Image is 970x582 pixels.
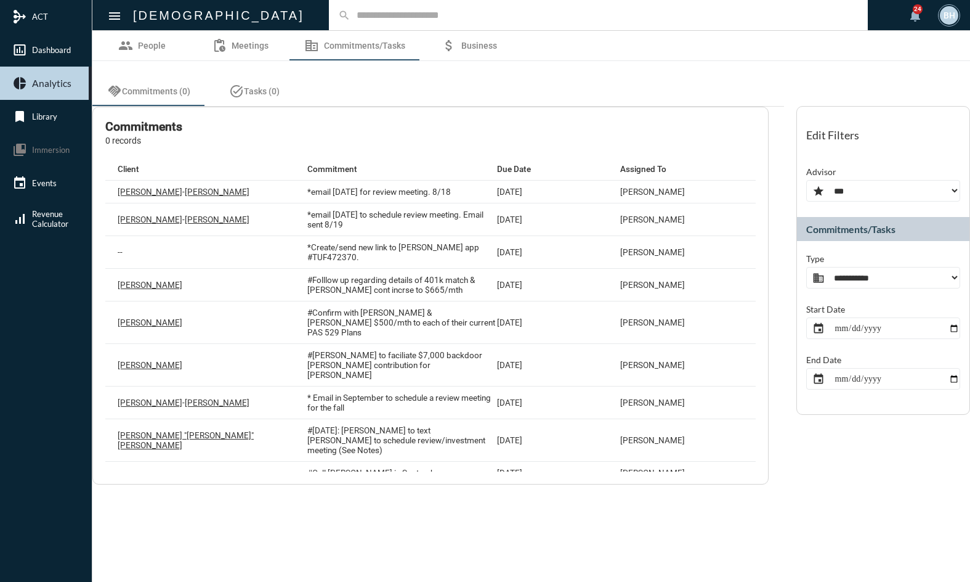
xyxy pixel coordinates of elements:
[118,247,123,257] p: --
[620,187,685,197] p: [PERSON_NAME]
[185,215,249,224] p: [PERSON_NAME]
[497,468,522,478] p: [DATE]
[133,6,304,25] h2: [DEMOGRAPHIC_DATA]
[289,31,420,60] a: Commitments/Tasks
[806,166,836,177] p: Advisor
[118,280,182,290] p: [PERSON_NAME]
[620,280,685,290] p: [PERSON_NAME]
[620,215,685,224] p: [PERSON_NAME]
[118,360,182,370] p: [PERSON_NAME]
[12,176,27,191] mat-icon: event
[229,84,244,99] mat-icon: task_alt
[182,187,185,197] p: -
[497,318,522,327] p: [DATE]
[806,223,895,235] h2: Commitments/Tasks
[940,6,958,25] div: BH
[497,215,522,224] p: [DATE]
[307,350,497,380] p: #[PERSON_NAME] to faciliate $7,000 backdoor [PERSON_NAME] contribution for [PERSON_NAME]
[118,430,307,450] p: [PERSON_NAME] "[PERSON_NAME]" [PERSON_NAME]
[307,393,497,412] p: * Email in September to schedule a review meeting for the fall
[185,187,249,197] p: [PERSON_NAME]
[497,164,531,174] p: Due Date
[806,253,824,264] p: Type
[497,280,522,290] p: [DATE]
[32,145,70,155] span: Immersion
[105,136,182,145] p: 0 records
[620,398,685,408] p: [PERSON_NAME]
[32,112,57,121] span: Library
[497,360,522,370] p: [DATE]
[102,3,127,28] button: Toggle sidenav
[12,43,27,57] mat-icon: insert_chart_outlined
[118,38,133,53] mat-icon: group
[620,164,666,174] p: Assigned To
[92,31,191,60] a: People
[118,187,182,197] p: [PERSON_NAME]
[107,84,122,99] mat-icon: handshake
[338,9,350,22] mat-icon: search
[244,86,280,96] span: Tasks (0)
[307,187,451,197] p: *email [DATE] for review meeting. 8/18
[497,187,522,197] p: [DATE]
[118,318,182,327] p: [PERSON_NAME]
[620,247,685,257] p: [PERSON_NAME]
[806,355,841,365] p: End Date
[32,209,68,229] span: Revenue Calculator
[307,210,497,229] p: *email [DATE] to schedule review meeting. Email sent 8/19
[32,45,71,55] span: Dashboard
[118,215,182,224] p: [PERSON_NAME]
[442,38,456,53] mat-icon: attach_money
[182,215,185,224] p: -
[138,41,166,51] span: People
[107,9,122,23] mat-icon: Side nav toggle icon
[420,31,519,60] a: Business
[307,242,497,262] p: *Create/send new link to [PERSON_NAME] app #TUF472370.
[12,76,27,91] mat-icon: pie_chart
[620,435,685,445] p: [PERSON_NAME]
[307,468,443,478] p: #Call [PERSON_NAME] in September
[185,398,249,408] p: [PERSON_NAME]
[307,275,497,295] p: #Folllow up regarding details of 401k match & [PERSON_NAME] cont incrse to $665/mth
[307,164,357,174] p: Commitment
[908,8,923,23] mat-icon: notifications
[118,468,123,478] p: --
[324,41,405,51] span: Commitments/Tasks
[122,86,190,96] span: Commitments (0)
[212,38,227,53] mat-icon: pending_actions
[461,41,497,51] span: Business
[118,164,139,174] p: Client
[620,360,685,370] p: [PERSON_NAME]
[806,304,845,314] p: Start Date
[182,398,185,408] p: -
[307,308,497,337] p: #Confirm with [PERSON_NAME] & [PERSON_NAME] $500/mth to each of their current PAS 529 Plans
[32,12,48,22] span: ACT
[12,9,27,24] mat-icon: mediation
[620,468,685,478] p: [PERSON_NAME]
[304,38,319,53] mat-icon: corporate_fare
[913,4,923,14] div: 24
[12,211,27,226] mat-icon: signal_cellular_alt
[307,425,497,455] p: #[DATE]: [PERSON_NAME] to text [PERSON_NAME] to schedule review/investment meeting (See Notes)
[32,178,57,188] span: Events
[497,398,522,408] p: [DATE]
[118,398,182,408] p: [PERSON_NAME]
[105,120,182,134] h2: Commitments
[191,31,289,60] a: Meetings
[12,142,27,157] mat-icon: collections_bookmark
[12,109,27,124] mat-icon: bookmark
[497,247,522,257] p: [DATE]
[232,41,269,51] span: Meetings
[32,78,71,89] span: Analytics
[620,318,685,327] p: [PERSON_NAME]
[497,435,522,445] p: [DATE]
[806,128,859,142] h2: Edit Filters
